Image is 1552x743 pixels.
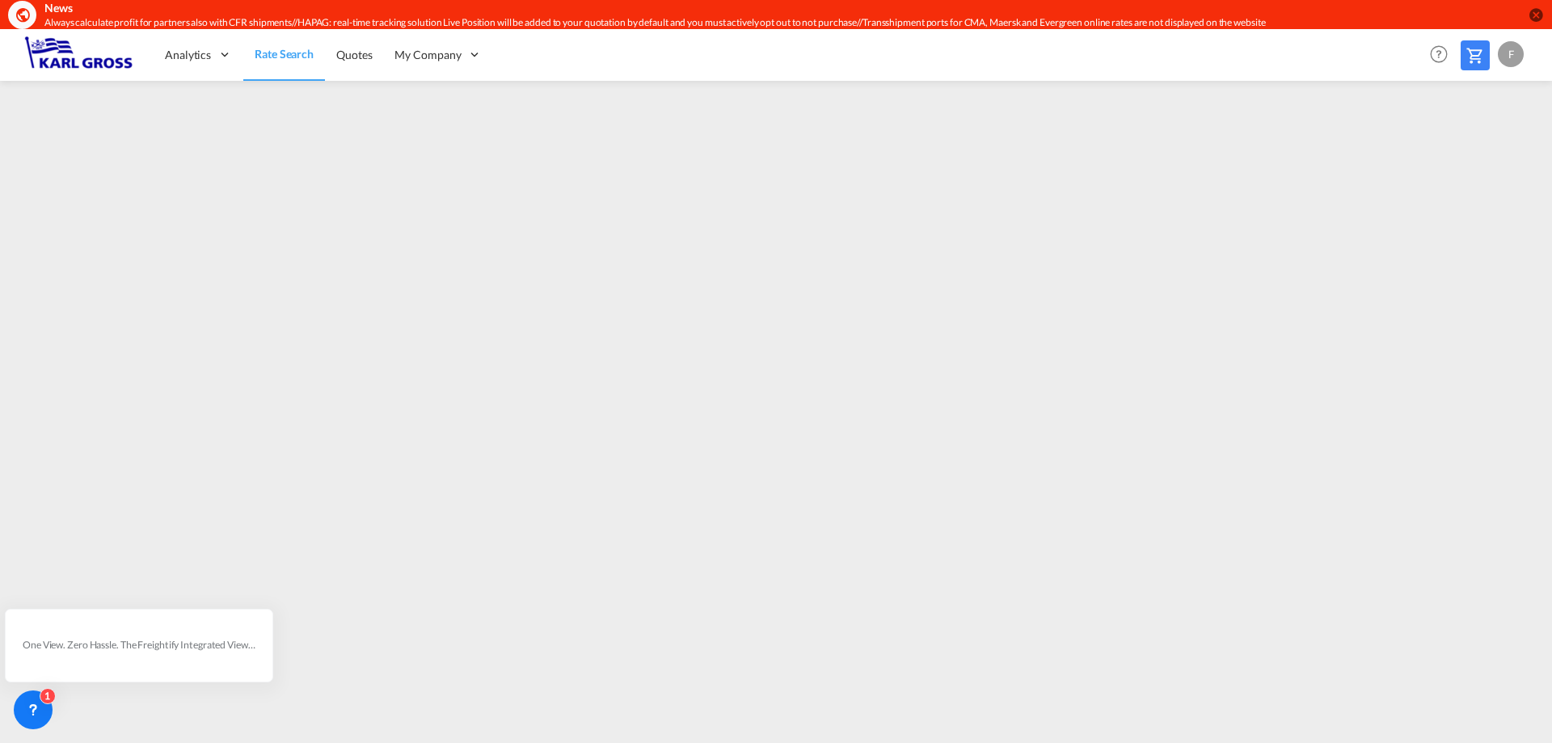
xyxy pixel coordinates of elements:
[165,47,211,63] span: Analytics
[325,28,383,81] a: Quotes
[394,47,461,63] span: My Company
[1498,41,1524,67] div: F
[1425,40,1453,68] span: Help
[154,28,243,81] div: Analytics
[15,6,31,23] md-icon: icon-earth
[44,16,1314,30] div: Always calculate profit for partners also with CFR shipments//HAPAG: real-time tracking solution ...
[336,48,372,61] span: Quotes
[383,28,493,81] div: My Company
[24,36,133,73] img: 3269c73066d711f095e541db4db89301.png
[1425,40,1461,70] div: Help
[243,28,325,81] a: Rate Search
[255,47,314,61] span: Rate Search
[1528,6,1544,23] button: icon-close-circle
